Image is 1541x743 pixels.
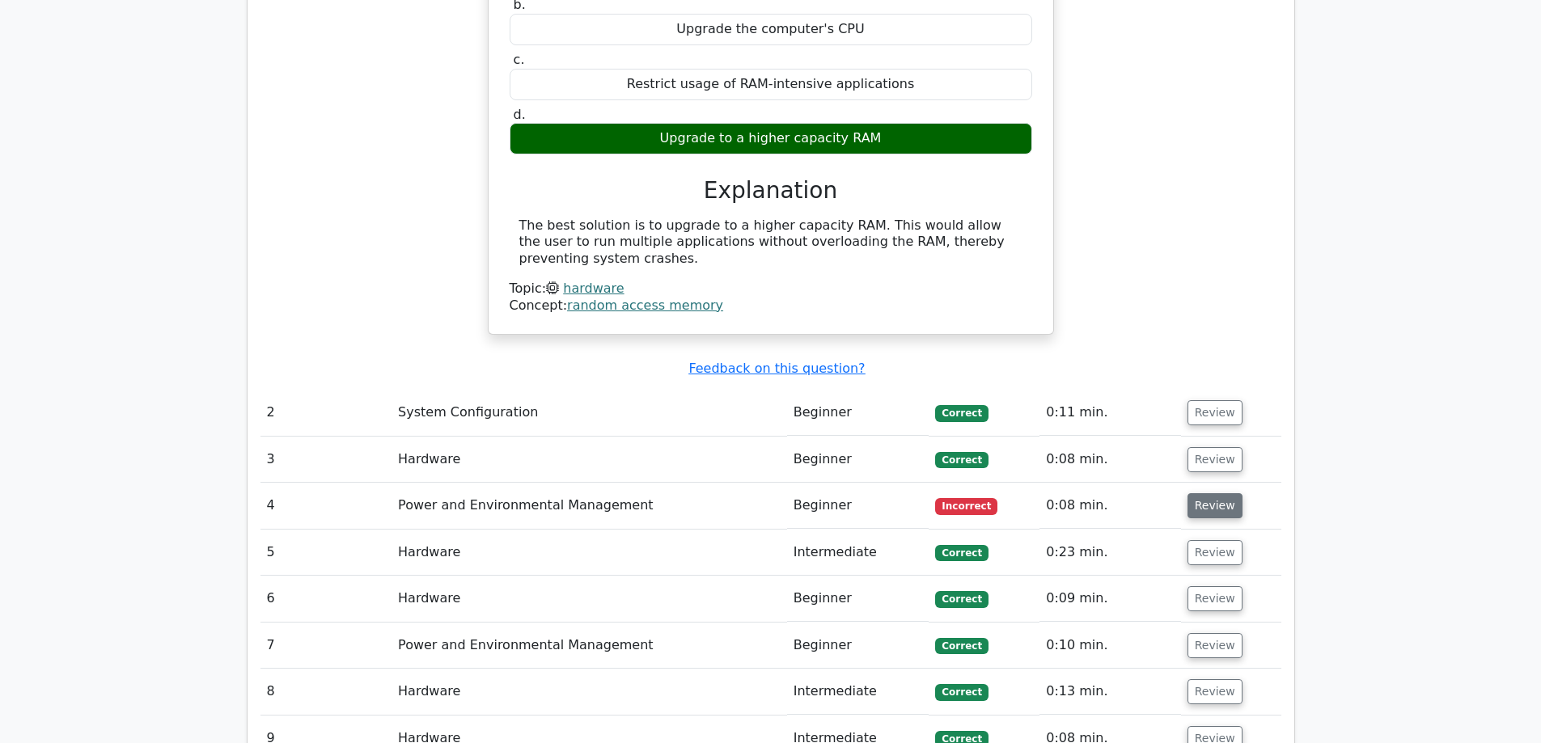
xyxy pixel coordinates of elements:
[787,483,929,529] td: Beginner
[1188,679,1243,704] button: Review
[1188,400,1243,425] button: Review
[787,390,929,436] td: Beginner
[514,107,526,122] span: d.
[1188,633,1243,658] button: Review
[1039,530,1180,576] td: 0:23 min.
[260,576,392,622] td: 6
[935,638,988,654] span: Correct
[935,591,988,607] span: Correct
[510,69,1032,100] div: Restrict usage of RAM-intensive applications
[1039,483,1180,529] td: 0:08 min.
[510,123,1032,154] div: Upgrade to a higher capacity RAM
[260,390,392,436] td: 2
[1188,586,1243,611] button: Review
[688,361,865,376] a: Feedback on this question?
[935,405,988,421] span: Correct
[392,623,787,669] td: Power and Environmental Management
[1188,447,1243,472] button: Review
[935,545,988,561] span: Correct
[563,281,624,296] a: hardware
[1188,493,1243,518] button: Review
[260,483,392,529] td: 4
[787,623,929,669] td: Beginner
[510,14,1032,45] div: Upgrade the computer's CPU
[787,437,929,483] td: Beginner
[1039,623,1180,669] td: 0:10 min.
[514,52,525,67] span: c.
[260,623,392,669] td: 7
[1188,540,1243,565] button: Review
[519,177,1022,205] h3: Explanation
[392,530,787,576] td: Hardware
[1039,576,1180,622] td: 0:09 min.
[510,281,1032,298] div: Topic:
[260,437,392,483] td: 3
[1039,669,1180,715] td: 0:13 min.
[510,298,1032,315] div: Concept:
[392,437,787,483] td: Hardware
[260,530,392,576] td: 5
[787,576,929,622] td: Beginner
[1039,390,1180,436] td: 0:11 min.
[935,684,988,700] span: Correct
[392,483,787,529] td: Power and Environmental Management
[935,498,997,514] span: Incorrect
[1039,437,1180,483] td: 0:08 min.
[392,390,787,436] td: System Configuration
[935,452,988,468] span: Correct
[787,669,929,715] td: Intermediate
[567,298,723,313] a: random access memory
[392,576,787,622] td: Hardware
[260,669,392,715] td: 8
[392,669,787,715] td: Hardware
[519,217,1022,268] div: The best solution is to upgrade to a higher capacity RAM. This would allow the user to run multip...
[787,530,929,576] td: Intermediate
